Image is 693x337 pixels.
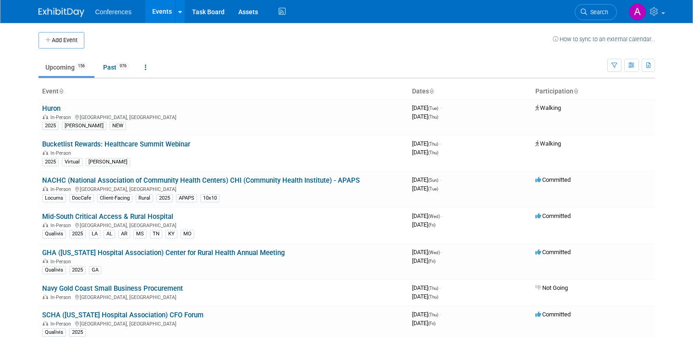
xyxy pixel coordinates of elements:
div: [GEOGRAPHIC_DATA], [GEOGRAPHIC_DATA] [42,320,405,327]
div: MS [133,230,147,238]
a: Bucketlist Rewards: Healthcare Summit Webinar [42,140,190,148]
div: [PERSON_NAME] [62,122,106,130]
div: AL [104,230,115,238]
span: Not Going [535,284,568,291]
div: NEW [110,122,126,130]
span: - [440,176,441,183]
span: - [440,284,441,291]
div: Qualivis [42,328,66,337]
span: Committed [535,212,571,219]
span: Committed [535,176,571,183]
span: [DATE] [412,257,435,264]
span: [DATE] [412,140,441,147]
div: Rural [136,194,153,202]
a: GHA ([US_STATE] Hospital Association) Center for Rural Health Annual Meeting [42,249,285,257]
div: APAPS [176,194,197,202]
div: [PERSON_NAME] [86,158,130,166]
div: AR [118,230,130,238]
span: [DATE] [412,176,441,183]
span: [DATE] [412,311,441,318]
a: Past976 [96,59,136,76]
span: In-Person [50,321,74,327]
span: (Thu) [428,150,438,155]
span: Committed [535,311,571,318]
a: How to sync to an external calendar... [553,36,655,43]
div: GA [89,266,101,274]
th: Participation [532,84,655,99]
div: Qualivis [42,266,66,274]
div: 2025 [69,328,86,337]
span: In-Person [50,150,74,156]
a: Search [575,4,617,20]
div: MO [181,230,194,238]
span: (Fri) [428,321,435,326]
span: - [440,140,441,147]
img: In-Person Event [43,114,48,119]
span: Committed [535,249,571,255]
span: (Wed) [428,250,440,255]
div: 2025 [69,266,86,274]
button: Add Event [38,32,84,49]
div: Qualivis [42,230,66,238]
span: - [440,311,441,318]
div: TN [150,230,162,238]
span: - [440,104,441,111]
div: 2025 [42,158,59,166]
a: Navy Gold Coast Small Business Procurement [42,284,183,293]
span: (Thu) [428,294,438,299]
img: In-Person Event [43,223,48,227]
a: NACHC (National Association of Community Health Centers) CHI (Community Health Institute) - APAPS [42,176,360,185]
img: Alexa Wennerholm [629,3,646,21]
img: In-Person Event [43,186,48,191]
span: [DATE] [412,149,438,156]
div: [GEOGRAPHIC_DATA], [GEOGRAPHIC_DATA] [42,113,405,120]
div: Locums [42,194,66,202]
span: (Tue) [428,106,438,111]
a: Upcoming156 [38,59,94,76]
span: [DATE] [412,221,435,228]
span: Walking [535,140,561,147]
div: [GEOGRAPHIC_DATA], [GEOGRAPHIC_DATA] [42,293,405,300]
span: (Thu) [428,141,438,147]
a: SCHA ([US_STATE] Hospital Association) CFO Forum [42,311,203,319]
span: [DATE] [412,293,438,300]
span: (Wed) [428,214,440,219]
div: 2025 [69,230,86,238]
img: In-Person Event [43,259,48,263]
a: Sort by Participation Type [573,87,578,95]
span: (Fri) [428,259,435,264]
span: (Thu) [428,114,438,120]
a: Sort by Start Date [429,87,434,95]
span: 156 [75,63,88,70]
span: Walking [535,104,561,111]
th: Dates [408,84,532,99]
span: In-Person [50,186,74,192]
img: ExhibitDay [38,8,84,17]
div: [GEOGRAPHIC_DATA], [GEOGRAPHIC_DATA] [42,185,405,192]
span: In-Person [50,114,74,120]
span: Search [587,9,608,16]
span: - [441,212,443,219]
div: LA [89,230,100,238]
span: Conferences [95,8,132,16]
span: (Tue) [428,186,438,191]
span: In-Person [50,294,74,300]
div: Virtual [62,158,82,166]
span: 976 [117,63,129,70]
span: In-Person [50,259,74,265]
img: In-Person Event [43,321,48,326]
a: Huron [42,104,60,113]
span: [DATE] [412,249,443,255]
span: [DATE] [412,185,438,192]
div: [GEOGRAPHIC_DATA], [GEOGRAPHIC_DATA] [42,221,405,228]
span: In-Person [50,223,74,228]
a: Mid-South Critical Access & Rural Hospital [42,212,173,221]
img: In-Person Event [43,150,48,155]
span: (Fri) [428,223,435,228]
div: 2025 [42,122,59,130]
div: KY [165,230,177,238]
span: [DATE] [412,104,441,111]
div: 2025 [156,194,173,202]
span: [DATE] [412,212,443,219]
div: 10x10 [200,194,220,202]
